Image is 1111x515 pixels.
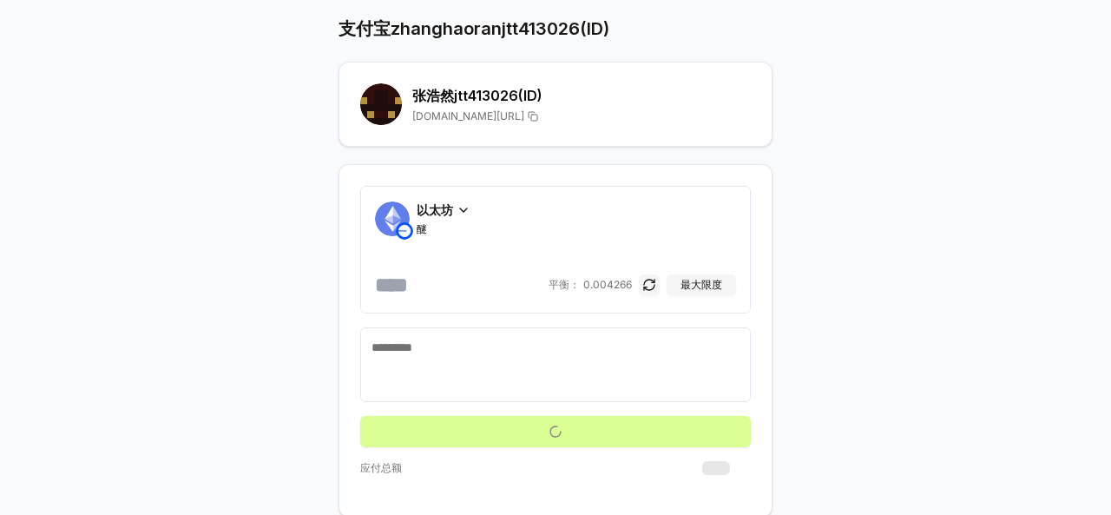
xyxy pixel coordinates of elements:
font: 最大限度 [680,278,722,291]
font: 应付总额 [360,461,402,474]
button: 最大限度 [667,274,736,295]
font: 以太坊 [417,202,453,217]
font: 支付宝zhanghaoranjtt413026(ID) [339,18,609,39]
img: 根据 [396,222,413,240]
font: (ID) [518,87,542,104]
font: [DOMAIN_NAME][URL] [412,109,524,122]
font: 张浩然jtt413026 [412,87,518,104]
font: 0.004266 [583,278,632,291]
font: 醚 [417,222,427,235]
img: 醚 [375,201,410,236]
font: 平衡： [549,278,580,291]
